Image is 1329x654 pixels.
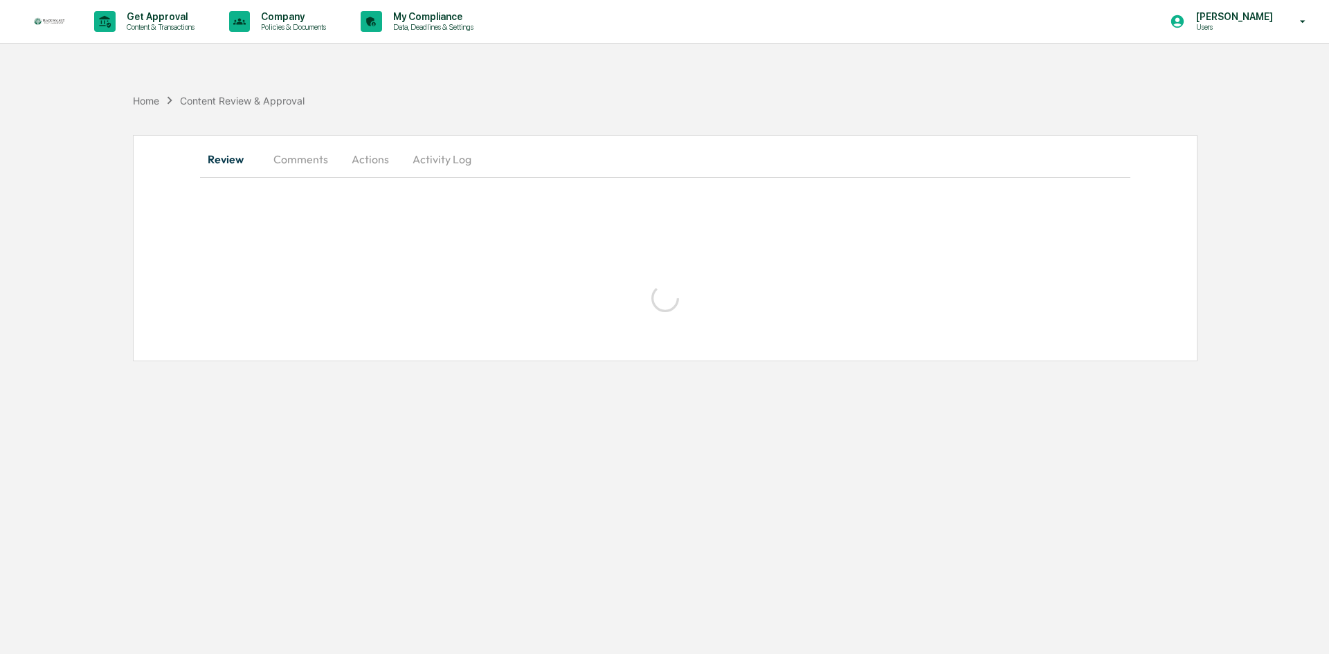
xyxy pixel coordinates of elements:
button: Activity Log [401,143,482,176]
button: Comments [262,143,339,176]
div: secondary tabs example [200,143,1130,176]
p: Data, Deadlines & Settings [382,22,480,32]
p: Users [1185,22,1280,32]
p: Content & Transactions [116,22,201,32]
p: My Compliance [382,11,480,22]
button: Actions [339,143,401,176]
p: [PERSON_NAME] [1185,11,1280,22]
button: Review [200,143,262,176]
div: Home [133,95,159,107]
p: Get Approval [116,11,201,22]
div: Content Review & Approval [180,95,305,107]
img: logo [33,17,66,26]
p: Company [250,11,333,22]
p: Policies & Documents [250,22,333,32]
